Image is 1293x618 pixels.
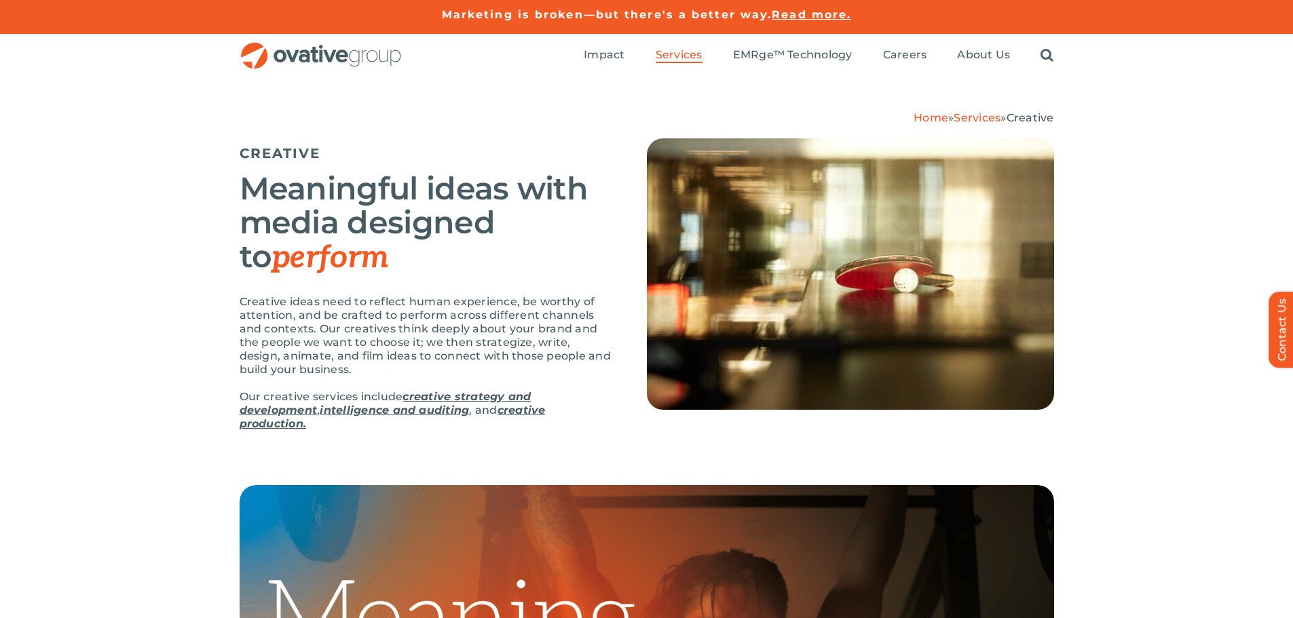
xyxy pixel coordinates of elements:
a: intelligence and auditing [320,404,469,417]
a: creative production. [240,404,546,430]
a: Read more. [772,8,851,21]
img: Creative – Hero [647,138,1054,410]
p: Our creative services include , , and [240,390,613,431]
a: Impact [584,48,624,63]
a: Careers [883,48,927,63]
a: EMRge™ Technology [733,48,852,63]
span: Careers [883,48,927,62]
a: creative strategy and development [240,390,531,417]
span: Services [656,48,702,62]
a: Marketing is broken—but there's a better way. [442,8,772,21]
em: perform [271,239,388,277]
span: » » [914,111,1053,124]
span: Creative [1007,111,1054,124]
a: Services [656,48,702,63]
span: About Us [957,48,1010,62]
nav: Menu [584,34,1053,77]
a: Services [954,111,1000,124]
p: Creative ideas need to reflect human experience, be worthy of attention, and be crafted to perfor... [240,295,613,376]
span: EMRge™ Technology [733,48,852,62]
a: About Us [957,48,1010,63]
a: Home [914,111,948,124]
span: Impact [584,48,624,62]
a: OG_Full_horizontal_RGB [240,41,402,54]
h2: Meaningful ideas with media designed to [240,172,613,275]
h5: CREATIVE [240,145,613,161]
a: Search [1041,48,1053,63]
